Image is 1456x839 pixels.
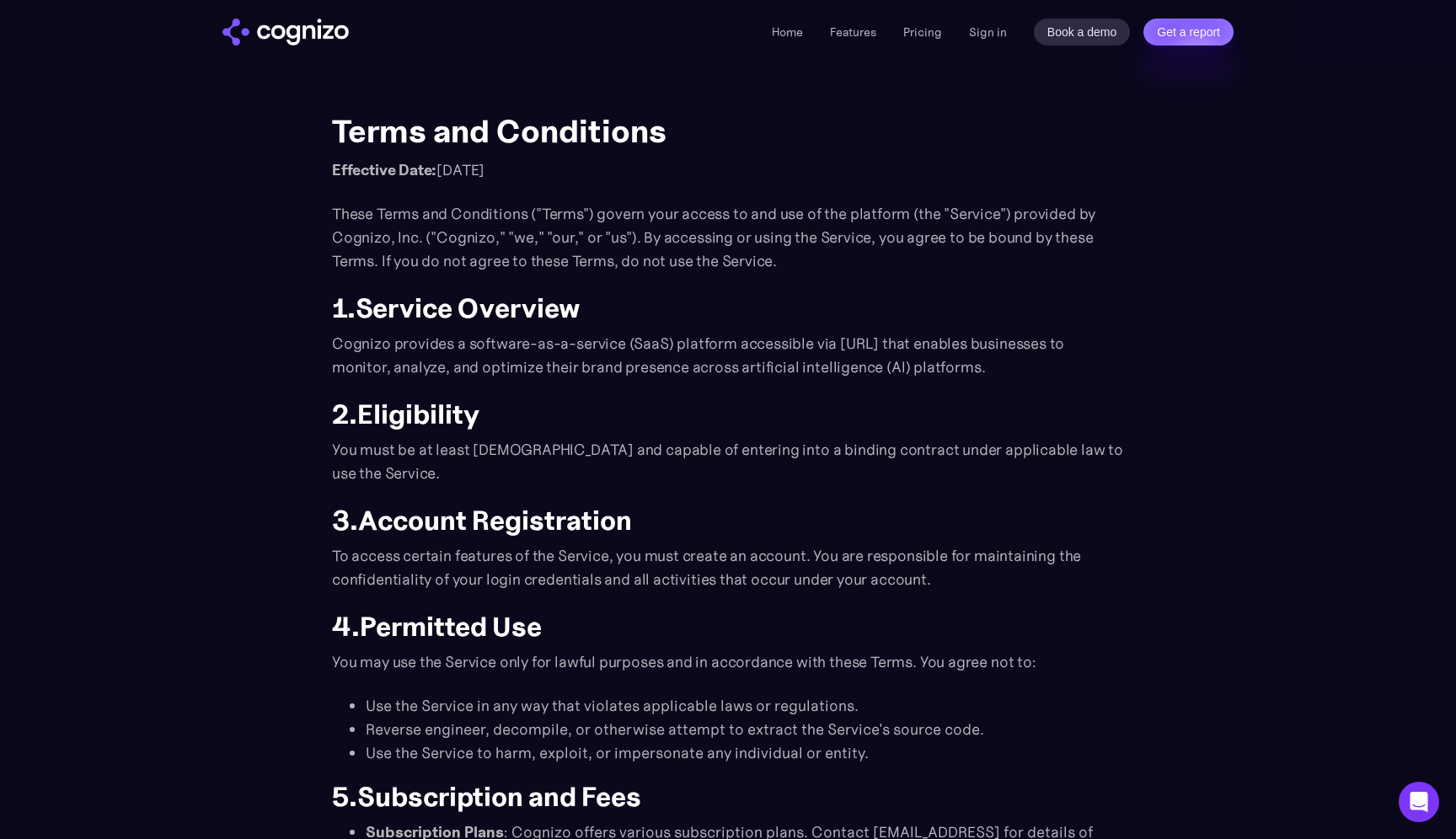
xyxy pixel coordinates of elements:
[366,718,1124,741] li: Reverse engineer, decompile, or otherwise attempt to extract the Service's source code.
[332,158,1124,182] p: [DATE]
[969,22,1007,42] a: Sign in
[332,202,1124,273] p: These Terms and Conditions ("Terms") govern your access to and use of the platform (the "Service"...
[357,780,641,814] strong: Subscription and Fees
[222,19,349,45] img: cognizo logo
[332,650,1124,674] p: You may use the Service only for lawful purposes and in accordance with these Terms. You agree no...
[332,505,1124,536] h2: 3.
[332,438,1124,485] p: You must be at least [DEMOGRAPHIC_DATA] and capable of entering into a binding contract under app...
[332,782,1124,812] h2: 5.
[1034,19,1131,45] a: Book a demo
[332,113,1124,150] h1: Terms and Conditions
[332,160,436,179] strong: Effective Date:
[1399,782,1439,822] div: Open Intercom Messenger
[830,24,876,40] a: Features
[332,544,1124,591] p: To access certain features of the Service, you must create an account. You are responsible for ma...
[366,694,1124,718] li: Use the Service in any way that violates applicable laws or regulations.
[358,504,632,537] strong: Account Registration
[332,332,1124,379] p: Cognizo provides a software-as-a-service (SaaS) platform accessible via [URL] that enables busine...
[332,612,1124,642] h2: 4.
[222,19,349,45] a: home
[332,293,1124,323] h2: 1.
[903,24,942,40] a: Pricing
[366,741,1124,765] li: Use the Service to harm, exploit, or impersonate any individual or entity.
[332,399,1124,430] h2: 2.
[357,398,479,431] strong: Eligibility
[360,610,542,644] strong: Permitted Use
[772,24,803,40] a: Home
[1143,19,1234,45] a: Get a report
[356,291,581,325] strong: Service Overview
